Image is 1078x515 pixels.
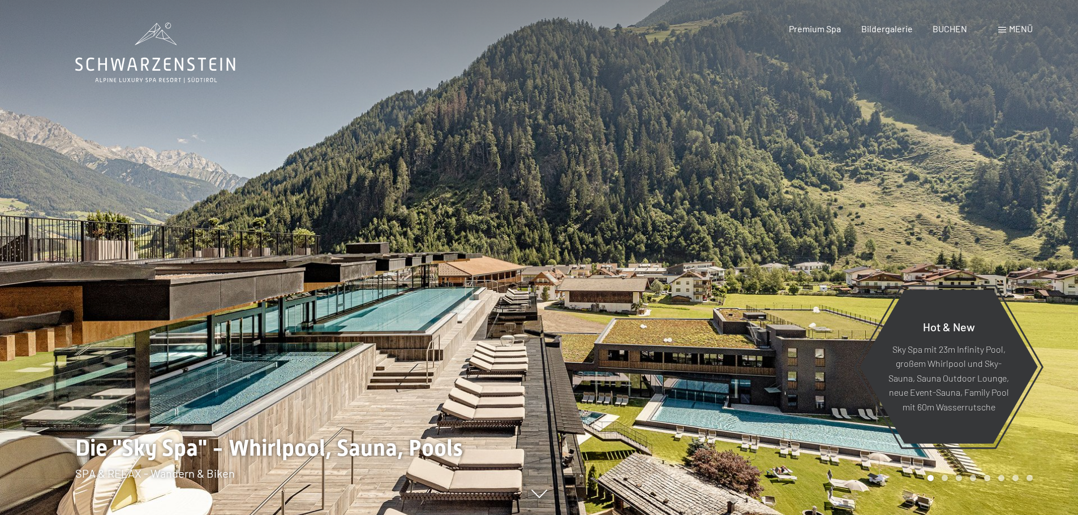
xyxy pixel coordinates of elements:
div: Carousel Page 2 [942,475,948,481]
a: Bildergalerie [861,23,913,34]
div: Carousel Page 1 (Current Slide) [927,475,934,481]
a: Hot & New Sky Spa mit 23m Infinity Pool, großem Whirlpool und Sky-Sauna, Sauna Outdoor Lounge, ne... [859,289,1038,444]
p: Sky Spa mit 23m Infinity Pool, großem Whirlpool und Sky-Sauna, Sauna Outdoor Lounge, neue Event-S... [887,341,1010,414]
div: Carousel Page 8 [1027,475,1033,481]
span: Hot & New [923,319,975,333]
div: Carousel Page 6 [998,475,1004,481]
span: Menü [1009,23,1033,34]
div: Carousel Page 7 [1012,475,1019,481]
a: Premium Spa [789,23,841,34]
div: Carousel Page 5 [984,475,990,481]
div: Carousel Pagination [924,475,1033,481]
div: Carousel Page 4 [970,475,976,481]
div: Carousel Page 3 [956,475,962,481]
a: BUCHEN [933,23,967,34]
